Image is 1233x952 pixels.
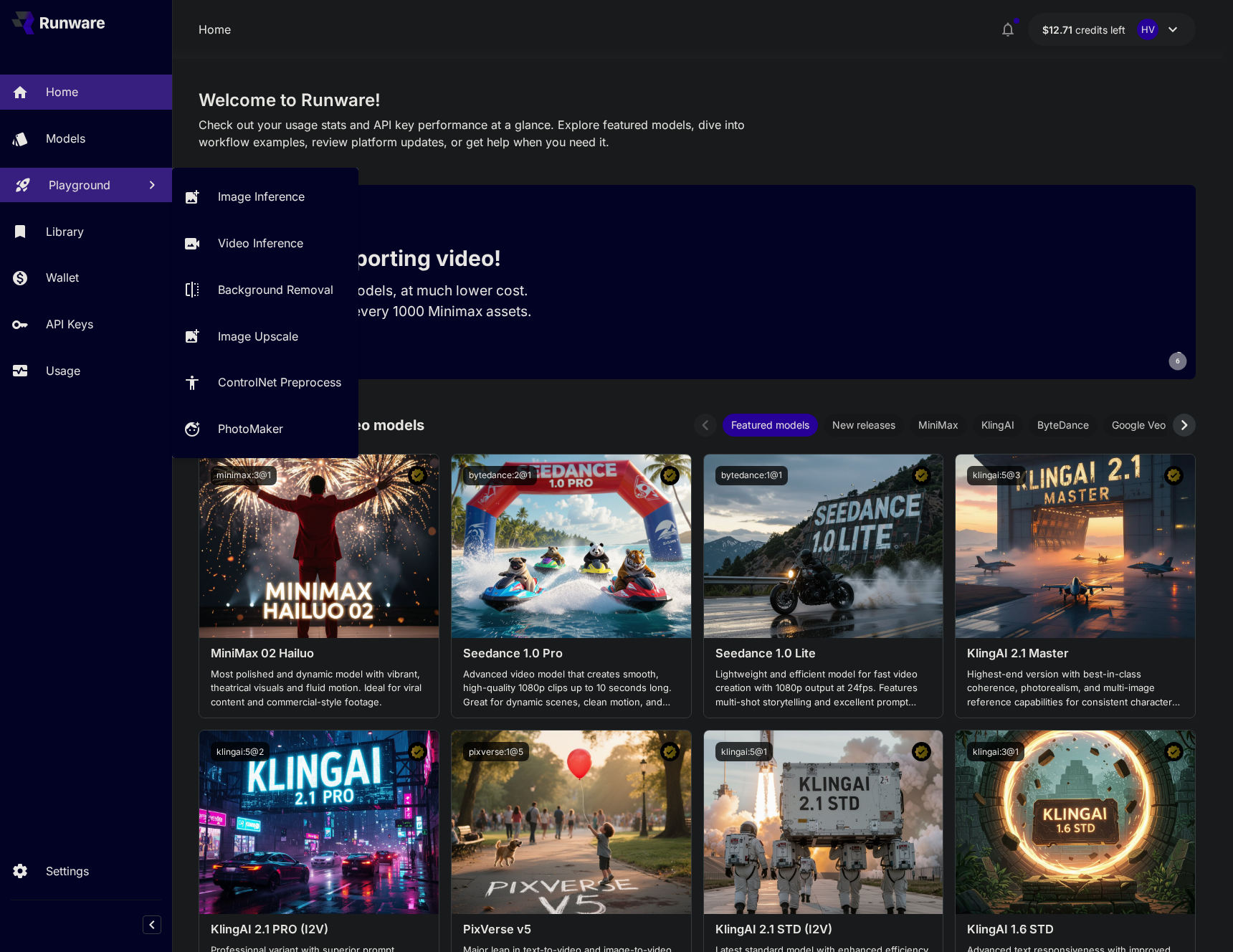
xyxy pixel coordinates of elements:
[218,420,283,437] p: PhotoMaker
[199,454,439,638] img: alt
[211,647,427,660] h3: MiniMax 02 Hailuo
[1029,417,1098,432] span: ByteDance
[46,130,85,147] p: Models
[723,417,818,432] span: Featured models
[824,417,904,432] span: New releases
[211,667,427,710] p: Most polished and dynamic model with vibrant, theatrical visuals and fluid motion. Ideal for vira...
[715,742,773,761] button: klingai:5@1
[218,281,333,298] p: Background Removal
[967,466,1026,485] button: klingai:5@3
[1164,742,1184,761] button: Certified Model – Vetted for best performance and includes a commercial license.
[172,179,358,214] a: Image Inference
[452,730,691,914] img: alt
[660,742,680,761] button: Certified Model – Vetted for best performance and includes a commercial license.
[222,280,556,301] p: Run the best video models, at much lower cost.
[1164,466,1184,485] button: Certified Model – Vetted for best performance and includes a commercial license.
[704,730,943,914] img: alt
[262,242,501,275] p: Now supporting video!
[452,454,691,638] img: alt
[967,923,1184,936] h3: KlingAI 1.6 STD
[967,667,1184,710] p: Highest-end version with best-in-class coherence, photorealism, and multi-image reference capabil...
[218,373,341,391] p: ControlNet Preprocess
[218,188,305,205] p: Image Inference
[46,362,80,379] p: Usage
[46,223,84,240] p: Library
[172,318,358,353] a: Image Upscale
[222,301,556,322] p: Save up to $350 for every 1000 Minimax assets.
[1075,24,1125,36] span: credits left
[912,466,931,485] button: Certified Model – Vetted for best performance and includes a commercial license.
[143,915,161,934] button: Collapse sidebar
[1042,22,1125,37] div: $12.70756
[973,417,1023,432] span: KlingAI
[153,912,172,938] div: Collapse sidebar
[463,923,680,936] h3: PixVerse v5
[46,83,78,100] p: Home
[172,365,358,400] a: ControlNet Preprocess
[1042,24,1075,36] span: $12.71
[715,647,932,660] h3: Seedance 1.0 Lite
[199,730,439,914] img: alt
[211,466,277,485] button: minimax:3@1
[463,742,529,761] button: pixverse:1@5
[172,272,358,308] a: Background Removal
[967,742,1024,761] button: klingai:3@1
[704,454,943,638] img: alt
[1028,13,1196,46] button: $12.70756
[218,328,298,345] p: Image Upscale
[1176,356,1180,366] span: 6
[463,667,680,710] p: Advanced video model that creates smooth, high-quality 1080p clips up to 10 seconds long. Great f...
[967,647,1184,660] h3: KlingAI 2.1 Master
[199,21,231,38] p: Home
[172,411,358,447] a: PhotoMaker
[715,667,932,710] p: Lightweight and efficient model for fast video creation with 1080p output at 24fps. Features mult...
[211,742,270,761] button: klingai:5@2
[46,315,93,333] p: API Keys
[463,647,680,660] h3: Seedance 1.0 Pro
[211,923,427,936] h3: KlingAI 2.1 PRO (I2V)
[463,466,537,485] button: bytedance:2@1
[1103,417,1174,432] span: Google Veo
[46,269,79,286] p: Wallet
[199,90,1196,110] h3: Welcome to Runware!
[715,923,932,936] h3: KlingAI 2.1 STD (I2V)
[910,417,967,432] span: MiniMax
[956,730,1195,914] img: alt
[1137,19,1158,40] div: HV
[218,234,303,252] p: Video Inference
[199,21,231,38] nav: breadcrumb
[956,454,1195,638] img: alt
[408,466,427,485] button: Certified Model – Vetted for best performance and includes a commercial license.
[408,742,427,761] button: Certified Model – Vetted for best performance and includes a commercial license.
[912,742,931,761] button: Certified Model – Vetted for best performance and includes a commercial license.
[172,226,358,261] a: Video Inference
[715,466,788,485] button: bytedance:1@1
[199,118,745,149] span: Check out your usage stats and API key performance at a glance. Explore featured models, dive int...
[660,466,680,485] button: Certified Model – Vetted for best performance and includes a commercial license.
[46,862,89,880] p: Settings
[49,176,110,194] p: Playground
